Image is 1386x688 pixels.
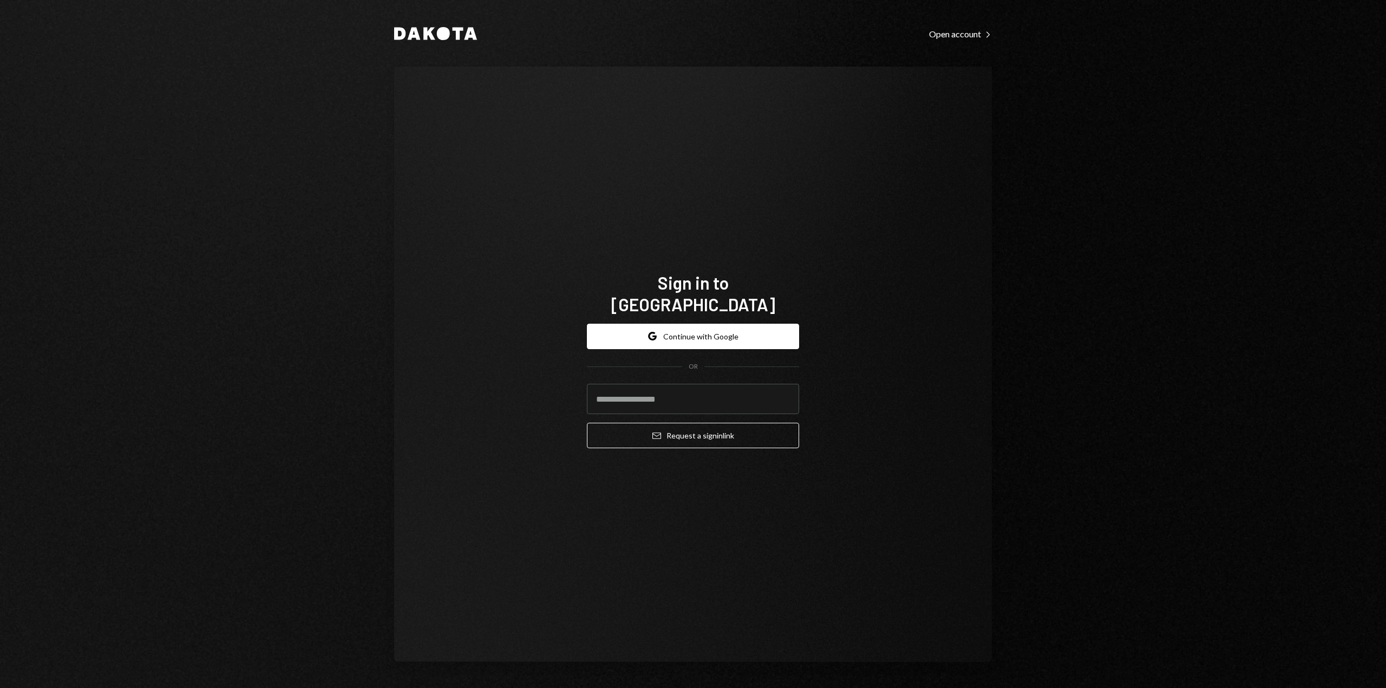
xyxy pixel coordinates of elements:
[587,324,799,349] button: Continue with Google
[689,362,698,371] div: OR
[587,423,799,448] button: Request a signinlink
[929,28,992,40] a: Open account
[587,272,799,315] h1: Sign in to [GEOGRAPHIC_DATA]
[929,29,992,40] div: Open account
